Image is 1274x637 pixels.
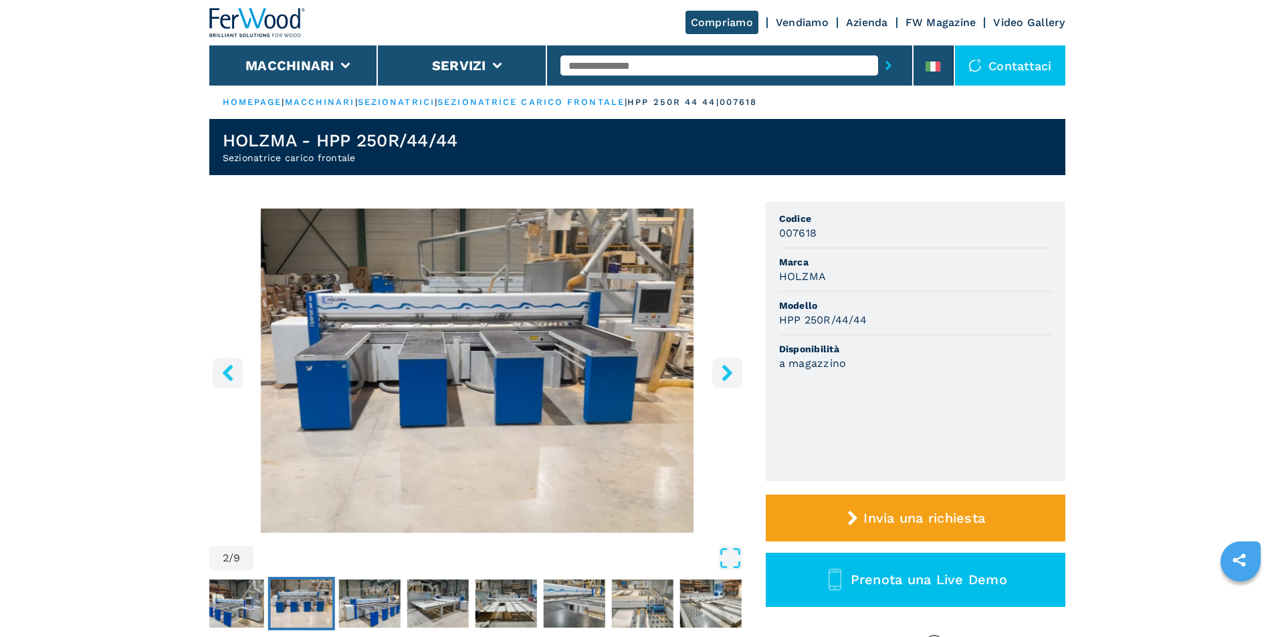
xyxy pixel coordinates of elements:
h2: Sezionatrice carico frontale [223,151,458,164]
button: Prenota una Live Demo [766,553,1065,607]
a: HOMEPAGE [223,97,282,107]
h1: HOLZMA - HPP 250R/44/44 [223,130,458,151]
nav: Thumbnail Navigation [199,577,736,630]
p: hpp 250r 44 44 | [627,96,720,108]
h3: a magazzino [779,356,847,371]
img: 982fe2d2bafc7915f3027c18e21fcba6 [475,580,536,628]
span: | [355,97,358,107]
span: 9 [233,553,240,563]
a: macchinari [285,97,355,107]
h3: HPP 250R/44/44 [779,312,867,328]
img: 306f7600c3e17cdf3419dc5015038126 [202,580,263,628]
img: Contattaci [968,59,982,72]
button: Go to Slide 3 [336,577,403,630]
button: Go to Slide 7 [609,577,675,630]
button: Go to Slide 9 [745,577,812,630]
span: | [282,97,284,107]
iframe: Chat [1217,577,1264,627]
a: sharethis [1223,543,1256,577]
button: Invia una richiesta [766,495,1065,541]
a: Vendiamo [776,16,829,29]
button: Go to Slide 2 [268,577,334,630]
button: right-button [712,358,742,388]
span: | [435,97,437,107]
button: Go to Slide 5 [472,577,539,630]
span: / [229,553,233,563]
button: submit-button [878,50,899,81]
img: f8d5503a8bab239da7b6b0f508b96267 [679,580,741,628]
img: Sezionatrice carico frontale HOLZMA HPP 250R/44/44 [209,209,746,533]
h3: 007618 [779,225,817,241]
button: Open Fullscreen [257,546,742,570]
span: | [625,97,627,107]
button: Servizi [432,57,486,74]
button: Go to Slide 4 [404,577,471,630]
button: Go to Slide 8 [677,577,744,630]
img: 318e7634f37c0baf5d4112633ca65965 [543,580,605,628]
img: 147b41ff2e4e571c608e223ce1b32c91 [407,580,468,628]
span: Marca [779,255,1052,269]
span: Prenota una Live Demo [851,571,1007,588]
p: 007618 [720,96,758,108]
a: sezionatrice carico frontale [437,97,625,107]
img: ac03da71296e0ec62120b6be1ffcf7d1 [611,580,673,628]
a: FW Magazine [906,16,976,29]
div: Contattaci [955,45,1065,86]
a: Azienda [846,16,888,29]
span: Disponibilità [779,342,1052,356]
button: left-button [213,358,243,388]
a: Compriamo [685,11,758,34]
span: Invia una richiesta [863,510,985,526]
span: Codice [779,212,1052,225]
img: Ferwood [209,8,306,37]
button: Go to Slide 6 [540,577,607,630]
button: Go to Slide 1 [199,577,266,630]
button: Macchinari [245,57,334,74]
span: Modello [779,299,1052,312]
span: 2 [223,553,229,563]
img: 9037d7623e94927d2c80f0c9008750d1 [270,580,332,628]
div: Go to Slide 2 [209,209,746,533]
img: a7ff03467b242430ae9bd805cd2b35d2 [338,580,400,628]
h3: HOLZMA [779,269,827,284]
a: Video Gallery [993,16,1065,29]
a: sezionatrici [358,97,435,107]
